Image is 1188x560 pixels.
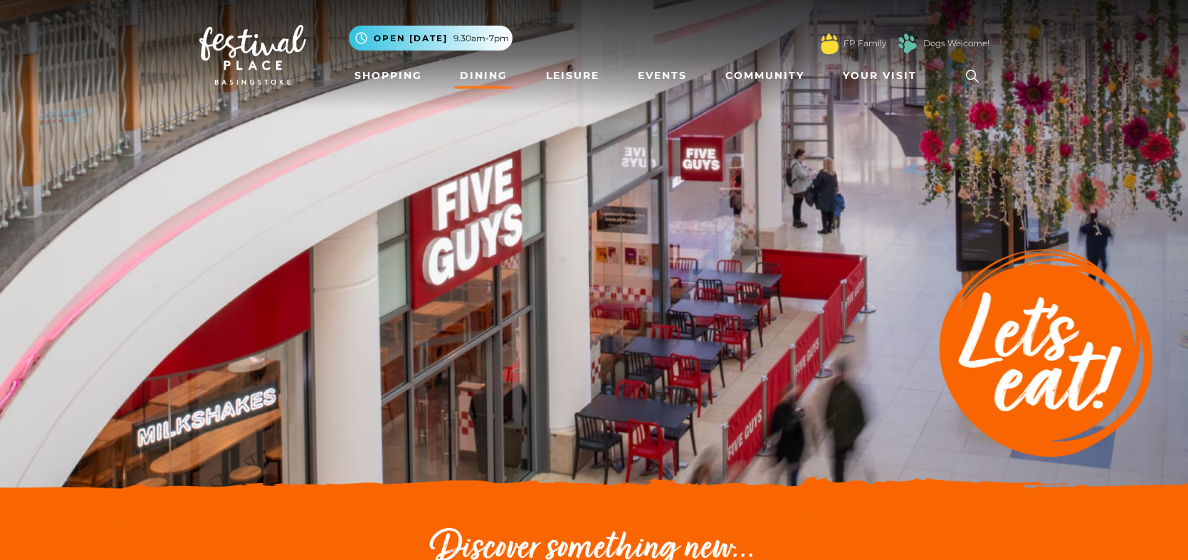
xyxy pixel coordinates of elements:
[454,63,513,89] a: Dining
[199,25,306,85] img: Festival Place Logo
[843,68,917,83] span: Your Visit
[374,32,448,45] span: Open [DATE]
[453,32,509,45] span: 9.30am-7pm
[720,63,810,89] a: Community
[923,37,989,50] a: Dogs Welcome!
[632,63,693,89] a: Events
[540,63,605,89] a: Leisure
[349,63,428,89] a: Shopping
[349,26,512,51] button: Open [DATE] 9.30am-7pm
[837,63,930,89] a: Your Visit
[843,37,886,50] a: FP Family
